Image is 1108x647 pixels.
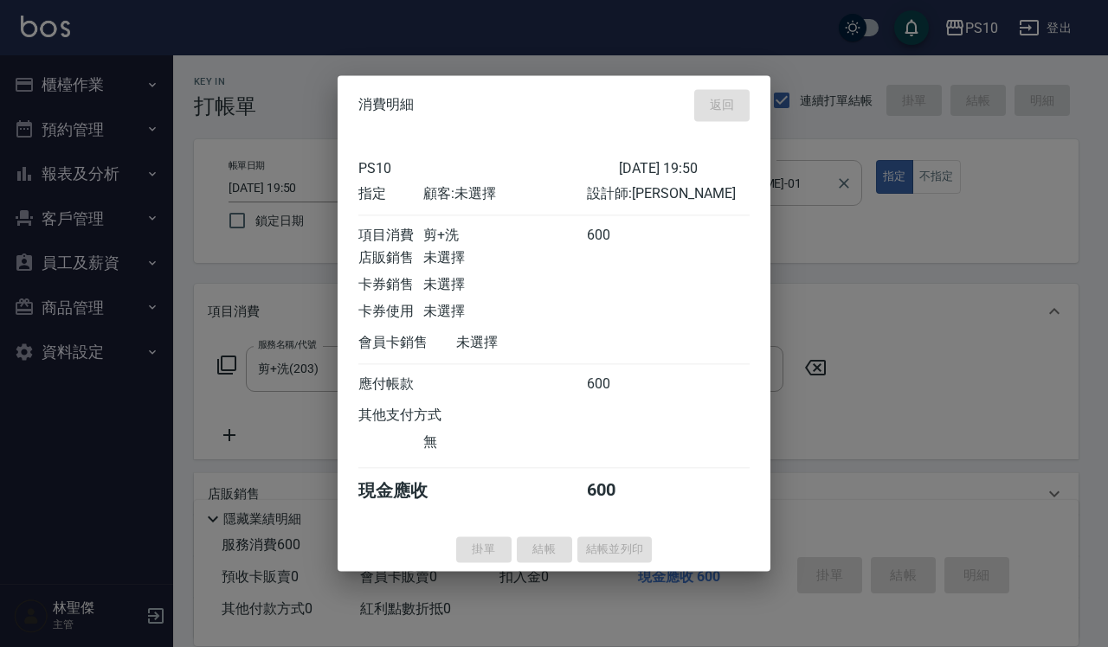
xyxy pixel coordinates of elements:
[358,375,423,394] div: 應付帳款
[587,227,652,245] div: 600
[587,479,652,503] div: 600
[456,334,619,352] div: 未選擇
[423,433,586,452] div: 無
[619,160,750,176] div: [DATE] 19:50
[358,185,423,203] div: 指定
[423,249,586,267] div: 未選擇
[587,375,652,394] div: 600
[358,334,456,352] div: 會員卡銷售
[423,303,586,321] div: 未選擇
[358,276,423,294] div: 卡券銷售
[358,479,456,503] div: 現金應收
[423,227,586,245] div: 剪+洗
[358,97,414,114] span: 消費明細
[358,227,423,245] div: 項目消費
[423,276,586,294] div: 未選擇
[358,160,619,176] div: PS10
[358,249,423,267] div: 店販銷售
[587,185,750,203] div: 設計師: [PERSON_NAME]
[423,185,586,203] div: 顧客: 未選擇
[358,303,423,321] div: 卡券使用
[358,407,489,425] div: 其他支付方式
